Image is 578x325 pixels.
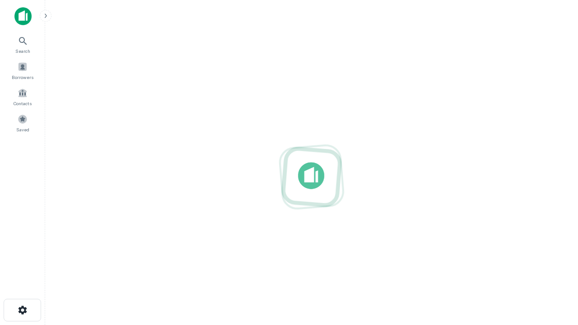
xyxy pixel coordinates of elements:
[533,253,578,296] iframe: Chat Widget
[12,74,33,81] span: Borrowers
[3,111,42,135] a: Saved
[3,32,42,56] a: Search
[14,100,32,107] span: Contacts
[15,47,30,55] span: Search
[3,84,42,109] a: Contacts
[16,126,29,133] span: Saved
[14,7,32,25] img: capitalize-icon.png
[3,58,42,83] a: Borrowers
